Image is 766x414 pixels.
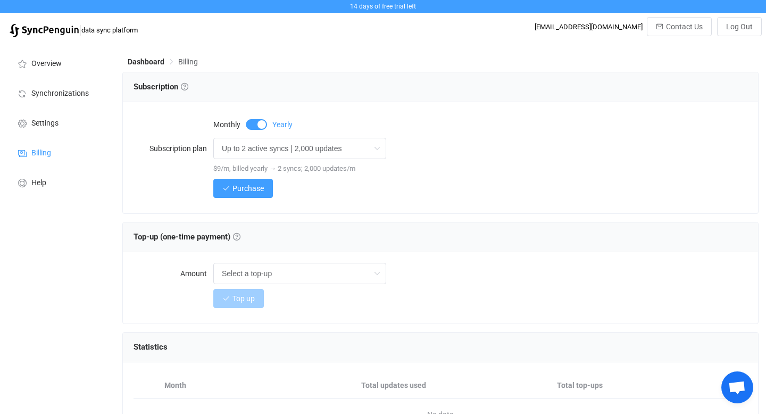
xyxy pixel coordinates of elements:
[726,22,753,31] span: Log Out
[232,184,264,193] span: Purchase
[552,379,747,392] div: Total top-ups
[213,138,386,159] input: Select a plan
[5,48,112,78] a: Overview
[232,294,255,303] span: Top up
[213,164,355,172] span: $9/m, billed yearly → 2 syncs; 2,000 updates/m
[134,82,188,92] span: Subscription
[134,263,213,284] label: Amount
[134,342,168,352] span: Statistics
[350,3,416,10] span: 14 days of free trial left
[31,119,59,128] span: Settings
[10,22,138,37] a: |data sync platform
[31,179,46,187] span: Help
[81,26,138,34] span: data sync platform
[79,22,81,37] span: |
[213,121,240,128] span: Monthly
[5,78,112,107] a: Synchronizations
[647,17,712,36] button: Contact Us
[213,263,386,284] input: Select a top-up
[535,23,643,31] div: [EMAIL_ADDRESS][DOMAIN_NAME]
[128,58,198,65] div: Breadcrumb
[31,89,89,98] span: Synchronizations
[213,179,273,198] button: Purchase
[10,24,79,37] img: syncpenguin.svg
[717,17,762,36] button: Log Out
[31,60,62,68] span: Overview
[5,167,112,197] a: Help
[666,22,703,31] span: Contact Us
[5,137,112,167] a: Billing
[159,379,356,392] div: Month
[272,121,293,128] span: Yearly
[31,149,51,158] span: Billing
[356,379,552,392] div: Total updates used
[134,232,240,242] span: Top-up (one-time payment)
[721,371,753,403] div: Open chat
[178,57,198,66] span: Billing
[128,57,164,66] span: Dashboard
[134,138,213,159] label: Subscription plan
[5,107,112,137] a: Settings
[213,289,264,308] button: Top up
